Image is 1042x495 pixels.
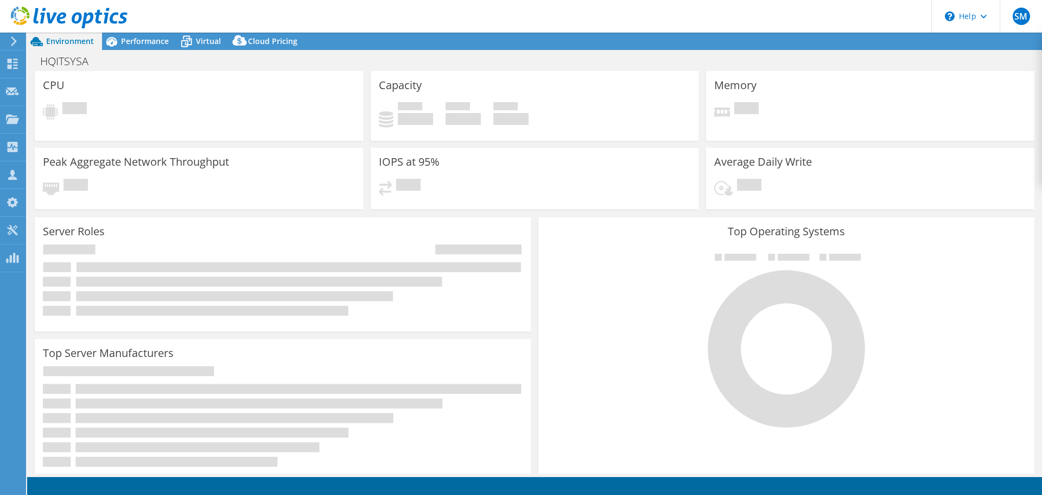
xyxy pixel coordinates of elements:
h4: 0 GiB [398,113,433,125]
svg: \n [945,11,955,21]
h3: Memory [714,79,757,91]
span: Performance [121,36,169,46]
span: Cloud Pricing [248,36,297,46]
h3: Top Server Manufacturers [43,347,174,359]
span: Pending [734,102,759,117]
span: Pending [737,179,761,193]
h1: HQITSYSA [35,55,105,67]
span: Pending [396,179,421,193]
h3: IOPS at 95% [379,156,440,168]
span: Free [446,102,470,113]
h3: Average Daily Write [714,156,812,168]
span: Used [398,102,422,113]
span: Virtual [196,36,221,46]
h4: 0 GiB [493,113,529,125]
h3: CPU [43,79,65,91]
h4: 0 GiB [446,113,481,125]
span: Total [493,102,518,113]
span: Pending [62,102,87,117]
span: SM [1013,8,1030,25]
h3: Peak Aggregate Network Throughput [43,156,229,168]
h3: Capacity [379,79,422,91]
span: Pending [63,179,88,193]
h3: Server Roles [43,225,105,237]
h3: Top Operating Systems [547,225,1026,237]
span: Environment [46,36,94,46]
